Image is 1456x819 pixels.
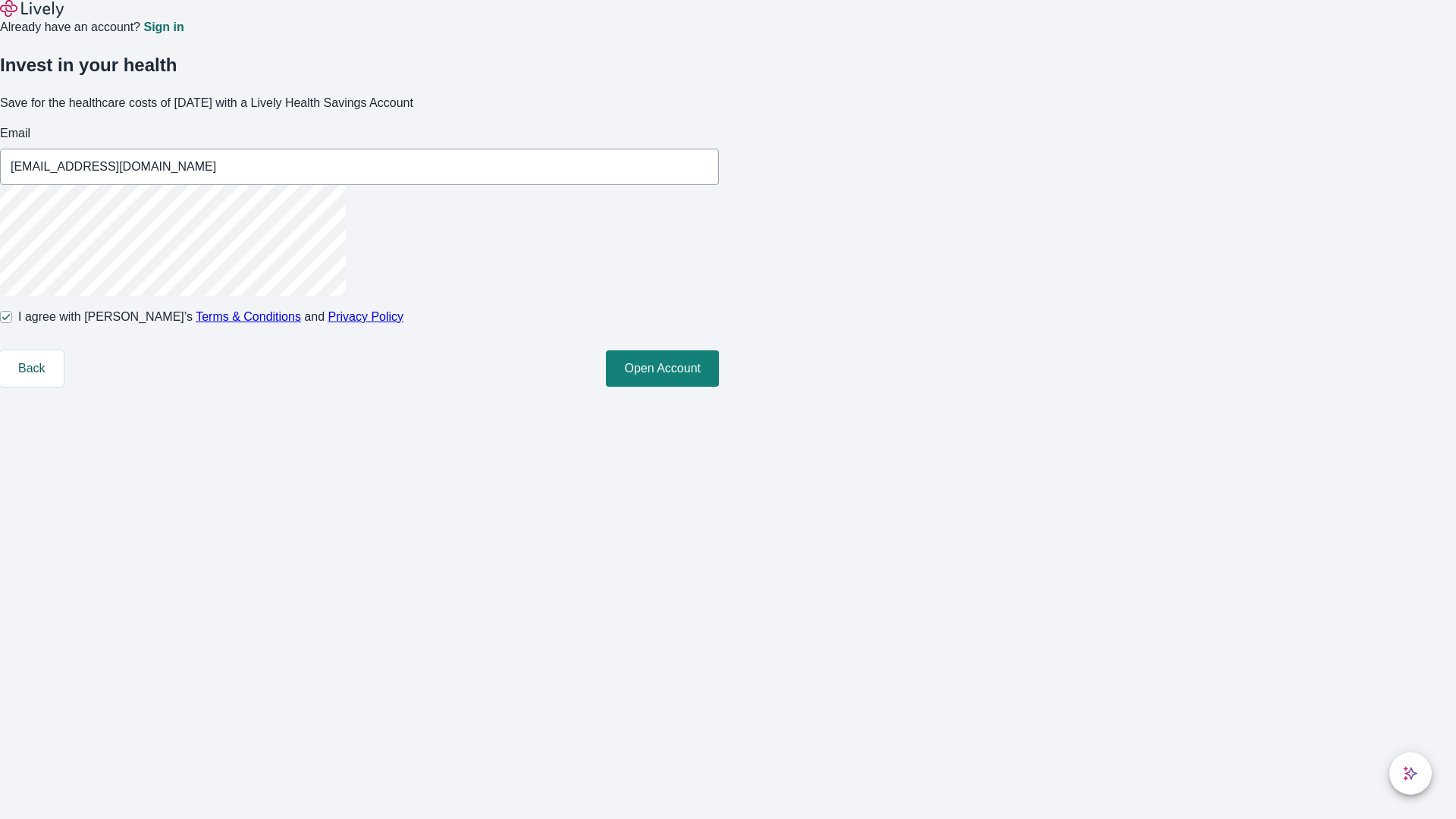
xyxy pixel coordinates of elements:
[606,350,719,387] button: Open Account
[328,310,404,323] a: Privacy Policy
[18,308,403,326] span: I agree with [PERSON_NAME]’s and
[196,310,301,323] a: Terms & Conditions
[1389,752,1432,795] button: chat
[1403,766,1418,781] svg: Lively AI Assistant
[143,21,184,33] a: Sign in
